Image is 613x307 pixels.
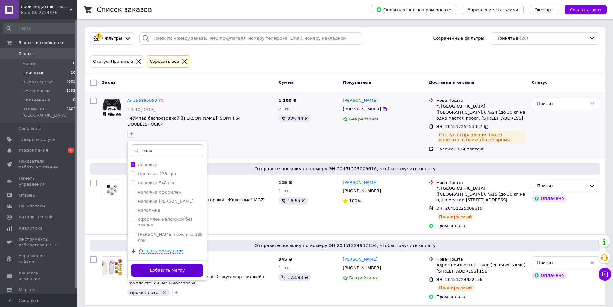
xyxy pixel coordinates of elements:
[127,107,156,112] span: 14:40[DATE]
[532,80,548,85] span: Статус
[436,180,526,186] div: Нова Пошта
[138,199,193,204] label: наложка [PERSON_NAME]
[436,223,526,229] div: Пром-оплата
[537,183,587,189] div: Принят
[73,97,75,103] span: 0
[349,198,361,203] span: 100%
[570,7,601,12] span: Создать заказ
[278,115,311,122] div: 225.90 ₴
[131,264,203,277] button: Добавить метку
[139,32,363,45] input: Поиск по номеру заказа, ФИО покупателя, номеру телефона, Email, номеру накладной
[436,294,526,300] div: Пром-оплата
[131,144,203,157] input: Напишите название метки
[93,242,598,249] span: Отправьте посылку по номеру ЭН 20451224932156, чтобы получить оплату
[371,5,456,14] button: Скачать отчет по пром-оплате
[278,98,296,103] span: 1 200 ₴
[468,7,518,12] span: Управление статусами
[127,274,265,285] a: Спортивная бутылка Air Up Bottle/up air 2 вкуса/картриджей в комплекте 650 мл Фиолетовый
[436,213,475,221] div: Планируемый
[66,88,75,94] span: 1182
[130,290,159,295] span: промоплата
[19,176,60,187] span: Панель управления
[21,4,69,10] span: производитель текстиля Luxyart
[343,98,377,104] a: [PERSON_NAME]
[23,70,45,76] span: Принятые
[278,265,290,270] span: 1 шт.
[535,7,553,12] span: Экспорт
[73,61,75,67] span: 0
[19,253,60,265] span: Управление сайтом
[278,188,290,193] span: 1 шт.
[68,148,74,153] span: 1
[23,97,50,103] span: Оплаченные
[278,80,294,85] span: Сумма
[520,36,528,41] span: (20)
[127,116,241,127] a: Геймпад беспроводной ([PERSON_NAME]) SONY PS4 DOUBLESHOCK 4
[23,61,37,67] span: Новые
[436,284,475,292] div: Планируемый
[565,5,607,14] button: Создать заказ
[138,208,160,213] label: налолжка
[436,146,526,152] div: Наложенный платеж
[278,107,290,111] span: 2 шт.
[139,248,183,254] span: Создать метку нало
[23,88,51,94] span: Отмененные
[19,126,44,131] span: Сообщения
[343,80,371,85] span: Покупатель
[102,180,122,200] img: Фото товару
[127,98,157,103] a: № 356885959
[436,103,526,121] div: г. [GEOGRAPHIC_DATA] ([GEOGRAPHIC_DATA].), №24 (до 30 кг на одно место): просп. [STREET_ADDRESS]
[436,262,526,274] div: Адрес неизвестен., вул. [PERSON_NAME][STREET_ADDRESS] 156
[19,40,64,46] span: Заказы и сообщения
[278,257,292,262] span: 945 ₴
[349,117,379,121] span: Без рейтинга
[19,287,35,293] span: Маркет
[102,35,122,42] span: Фильтры
[19,192,36,198] span: Отзывы
[138,171,176,176] label: Наложка 223 грн
[278,180,292,185] span: 125 ₴
[558,7,607,12] a: Создать заказ
[19,148,48,153] span: Уведомления
[436,206,482,211] span: ЭН: 20451225009616
[532,195,566,202] div: Оплачено
[343,265,381,270] span: [PHONE_NUMBER]
[102,98,122,118] img: Фото товару
[19,236,60,248] span: Инструменты вебмастера и SEO
[138,232,203,243] label: [PERSON_NAME] наложка 199 грн
[102,256,122,277] a: Фото товару
[66,79,75,85] span: 4961
[530,5,558,14] button: Экспорт
[127,197,265,208] a: Наклейки для приучения ребенка к горшку "Животные" MGZ-0721, 5 штук
[278,273,311,281] div: 173.93 ₴
[436,186,526,203] div: г. [GEOGRAPHIC_DATA] ([GEOGRAPHIC_DATA].), №15 (до 30 кг на одно место): [STREET_ADDRESS]
[537,259,587,266] div: Принят
[436,131,526,144] div: Статус отправления будет известен в ближайшее время
[138,180,176,185] label: наложка 548 грн
[19,137,55,142] span: Товары и услуги
[67,106,76,118] span: 1802
[93,166,598,172] span: Отправьте посылку по номеру ЭН 20451225009616, чтобы получить оплату
[97,6,152,14] h1: Список заказов
[463,5,524,14] button: Управление статусами
[19,214,53,220] span: Каталог ProSale
[343,180,377,186] a: [PERSON_NAME]
[537,101,587,107] div: Принят
[92,58,134,65] div: Статус: Принятые
[349,275,379,280] span: Без рейтинга
[102,257,122,277] img: Фото товару
[138,162,157,167] label: наложка
[19,51,34,57] span: Заказы
[376,7,451,13] span: Скачать отчет по пром-оплате
[96,33,102,39] div: 1
[599,268,611,281] button: Чат с покупателем
[19,225,42,231] span: Аналитика
[19,203,45,209] span: Покупатели
[23,79,53,85] span: Выполненные
[532,272,566,279] div: Оплачено
[23,106,67,118] span: Заказы из [GEOGRAPHIC_DATA]
[21,10,77,15] div: Ваш ID: 2734676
